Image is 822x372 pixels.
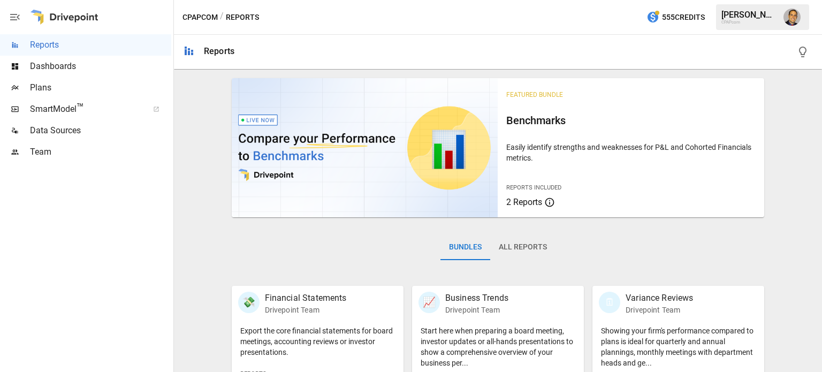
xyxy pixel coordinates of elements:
[418,292,440,313] div: 📈
[721,20,777,25] div: CPAPcom
[783,9,801,26] img: Tom Gatto
[626,292,693,305] p: Variance Reviews
[30,124,171,137] span: Data Sources
[182,11,218,24] button: CPAPcom
[30,146,171,158] span: Team
[642,7,709,27] button: 555Credits
[626,305,693,315] p: Drivepoint Team
[440,234,490,260] button: Bundles
[601,325,756,368] p: Showing your firm's performance compared to plans is ideal for quarterly and annual plannings, mo...
[240,325,395,358] p: Export the core financial statements for board meetings, accounting reviews or investor presentat...
[506,184,561,191] span: Reports Included
[77,101,84,115] span: ™
[421,325,575,368] p: Start here when preparing a board meeting, investor updates or all-hands presentations to show a ...
[265,292,347,305] p: Financial Statements
[30,81,171,94] span: Plans
[204,46,234,56] div: Reports
[506,197,542,207] span: 2 Reports
[490,234,555,260] button: All Reports
[506,112,756,129] h6: Benchmarks
[232,78,498,217] img: video thumbnail
[265,305,347,315] p: Drivepoint Team
[721,10,777,20] div: [PERSON_NAME]
[662,11,705,24] span: 555 Credits
[506,142,756,163] p: Easily identify strengths and weaknesses for P&L and Cohorted Financials metrics.
[238,292,260,313] div: 💸
[30,103,141,116] span: SmartModel
[777,2,807,32] button: Tom Gatto
[445,305,508,315] p: Drivepoint Team
[506,91,563,98] span: Featured Bundle
[599,292,620,313] div: 🗓
[30,39,171,51] span: Reports
[445,292,508,305] p: Business Trends
[30,60,171,73] span: Dashboards
[220,11,224,24] div: /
